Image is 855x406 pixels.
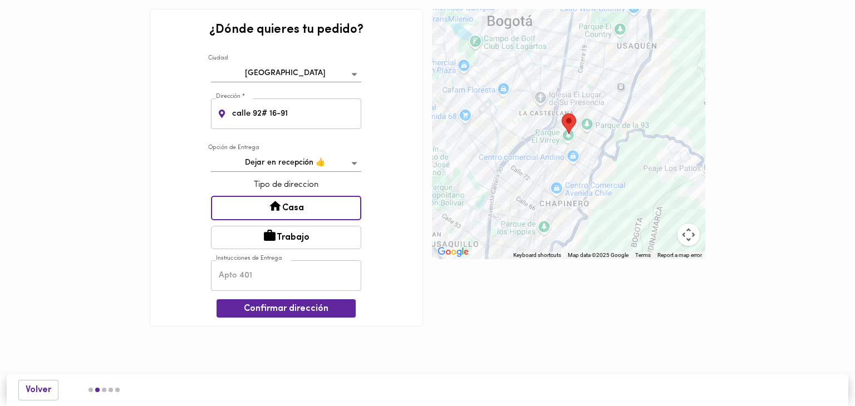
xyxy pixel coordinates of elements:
[18,380,58,400] button: Volver
[225,304,347,314] span: Confirmar dirección
[208,143,259,152] label: Opción de Entrega
[657,252,702,258] a: Report a map error
[230,98,362,129] input: Calle 92 # 16-11
[435,245,471,259] img: Google
[562,113,576,134] div: Tu dirección
[26,385,51,395] span: Volver
[217,299,356,318] button: Confirmar dirección
[209,23,363,37] h2: ¿Dónde quieres tu pedido?
[435,245,471,259] a: Open this area in Google Maps (opens a new window)
[211,155,361,172] div: Dejar en recepción 👍
[208,55,228,63] label: Ciudad
[211,196,361,220] button: Casa
[568,252,628,258] span: Map data ©2025 Google
[790,341,844,395] iframe: Messagebird Livechat Widget
[513,251,561,259] button: Keyboard shortcuts
[677,224,700,246] button: Map camera controls
[635,252,651,258] a: Terms
[211,226,361,249] button: Trabajo
[211,179,361,191] p: Tipo de direccion
[211,65,361,82] div: [GEOGRAPHIC_DATA]
[211,260,361,291] input: Apto 401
